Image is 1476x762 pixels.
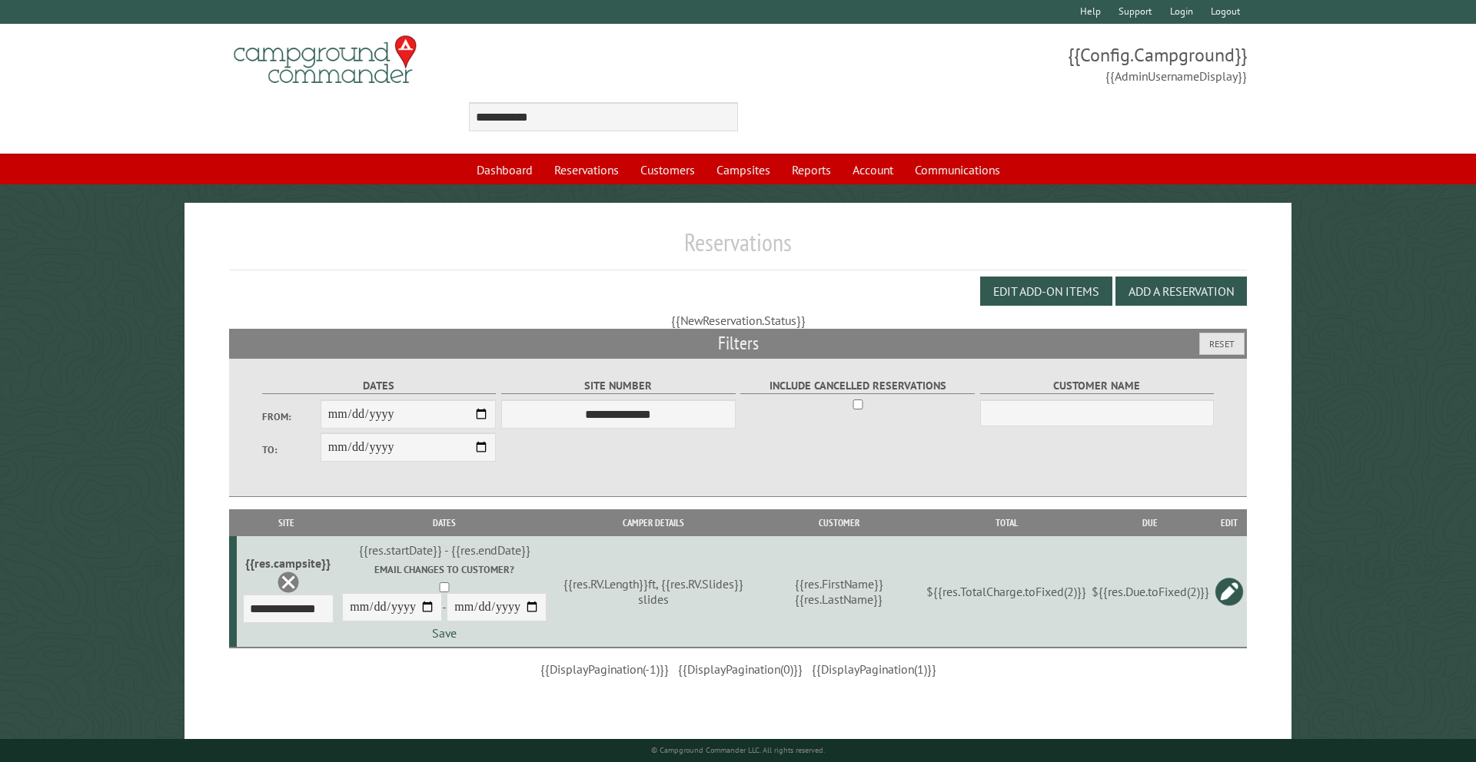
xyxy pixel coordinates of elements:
[1089,536,1212,648] td: ${{res.Due.toFixed(2)}}
[651,745,825,755] small: © Campground Commander LLC. All rights reserved.
[338,542,550,558] div: {{res.startDate}} - {{res.endDate}}
[229,227,1248,270] h1: Reservations
[678,661,803,677] span: {{DisplayPagination(0)}}
[540,661,669,677] span: {{DisplayPagination(-1)}}
[812,661,936,677] span: {{DisplayPagination(1)}}
[1212,509,1247,536] th: Edit
[924,536,1089,648] td: ${{res.TotalCharge.toFixed(2)}}
[237,509,336,536] th: Site
[754,536,925,648] td: {{res.FirstName}} {{res.LastName}}
[1199,333,1245,355] button: Reset
[277,571,300,594] a: Delete this reservation
[631,155,704,184] a: Customers
[545,155,628,184] a: Reservations
[338,562,550,640] div: -
[738,42,1247,85] span: {{Config.Campground}} {{AdminUsernameDisplay}}
[1089,509,1212,536] th: Due
[432,625,457,641] a: Save
[843,155,903,184] a: Account
[243,555,334,571] div: {{res.campsite}}
[262,377,497,395] label: Dates
[336,509,553,536] th: Dates
[229,329,1248,358] h2: Filters
[980,277,1112,306] button: Edit Add-on Items
[707,155,780,184] a: Campsites
[980,377,1215,395] label: Customer Name
[553,536,753,648] td: {{res.RV.Length}}ft, {{res.RV.Slides}} slides
[553,509,753,536] th: Camper Details
[262,409,321,424] label: From:
[754,509,925,536] th: Customer
[467,155,542,184] a: Dashboard
[501,377,736,395] label: Site Number
[906,155,1009,184] a: Communications
[740,377,975,395] label: Include Cancelled Reservations
[783,155,840,184] a: Reports
[1115,277,1247,306] button: Add a Reservation
[338,562,550,577] label: Email changes to customer?
[229,312,1248,329] div: {{NewReservation.Status}}
[924,509,1089,536] th: Total
[262,442,321,457] label: To:
[229,30,421,90] img: Campground Commander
